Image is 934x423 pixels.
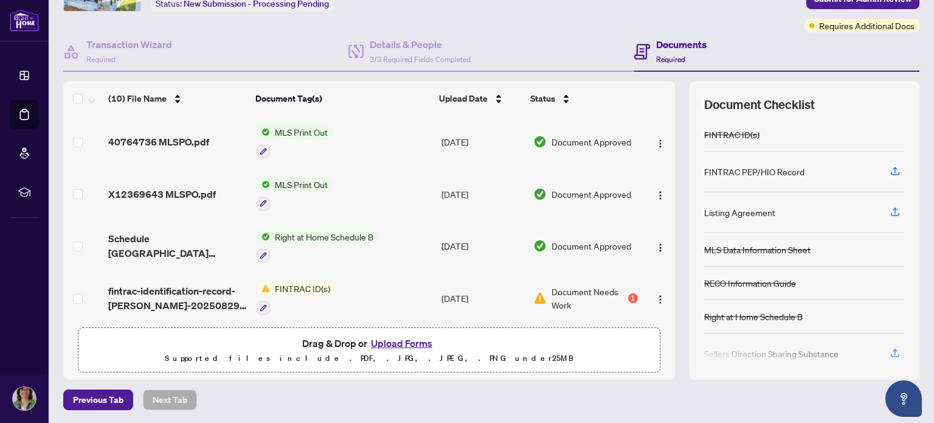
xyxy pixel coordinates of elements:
[704,243,811,256] div: MLS Data Information Sheet
[257,282,335,315] button: Status IconFINTRAC ID(s)
[439,92,488,105] span: Upload Date
[270,282,335,295] span: FINTRAC ID(s)
[704,310,803,323] div: Right at Home Schedule B
[108,92,167,105] span: (10) File Name
[525,82,639,116] th: Status
[533,292,547,305] img: Document Status
[257,178,333,211] button: Status IconMLS Print Out
[257,282,270,295] img: Status Icon
[108,284,246,313] span: fintrac-identification-record-[PERSON_NAME]-20250829-155641.pdf
[656,139,665,149] img: Logo
[10,9,39,32] img: logo
[437,272,528,324] td: [DATE]
[704,165,804,178] div: FINTRAC PEP/HIO Record
[108,231,246,260] span: Schedule [GEOGRAPHIC_DATA][STREET_ADDRESS]pdf
[86,55,116,64] span: Required
[651,132,670,152] button: Logo
[13,387,36,410] img: Profile Icon
[108,135,209,149] span: 40764736 MLSPO.pdf
[73,390,123,410] span: Previous Tab
[367,335,436,351] button: Upload Forms
[251,82,435,116] th: Document Tag(s)
[656,55,685,64] span: Required
[552,285,626,312] span: Document Needs Work
[656,37,707,52] h4: Documents
[143,390,197,410] button: Next Tab
[437,220,528,273] td: [DATE]
[533,187,547,201] img: Document Status
[819,19,915,32] span: Requires Additional Docs
[257,125,333,158] button: Status IconMLS Print Out
[270,230,378,243] span: Right at Home Schedule B
[885,380,922,417] button: Open asap
[437,116,528,168] td: [DATE]
[78,328,660,373] span: Drag & Drop orUpload FormsSupported files include .PDF, .JPG, .JPEG, .PNG under25MB
[530,92,555,105] span: Status
[533,135,547,149] img: Document Status
[628,293,638,303] div: 1
[86,37,172,52] h4: Transaction Wizard
[437,168,528,220] td: [DATE]
[651,288,670,308] button: Logo
[704,276,796,290] div: RECO Information Guide
[533,239,547,253] img: Document Status
[704,206,775,219] div: Listing Agreement
[656,295,665,304] img: Logo
[656,191,665,200] img: Logo
[370,37,471,52] h4: Details & People
[704,96,815,113] span: Document Checklist
[257,230,270,243] img: Status Icon
[257,125,270,139] img: Status Icon
[270,125,333,139] span: MLS Print Out
[370,55,471,64] span: 3/3 Required Fields Completed
[63,390,133,410] button: Previous Tab
[704,128,759,141] div: FINTRAC ID(s)
[651,236,670,256] button: Logo
[302,335,436,351] span: Drag & Drop or
[651,184,670,204] button: Logo
[552,135,631,149] span: Document Approved
[86,351,652,366] p: Supported files include .PDF, .JPG, .JPEG, .PNG under 25 MB
[103,82,251,116] th: (10) File Name
[656,243,665,253] img: Logo
[257,178,270,191] img: Status Icon
[552,187,631,201] span: Document Approved
[552,239,631,253] span: Document Approved
[257,230,378,263] button: Status IconRight at Home Schedule B
[434,82,525,116] th: Upload Date
[270,178,333,191] span: MLS Print Out
[108,187,216,201] span: X12369643 MLSPO.pdf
